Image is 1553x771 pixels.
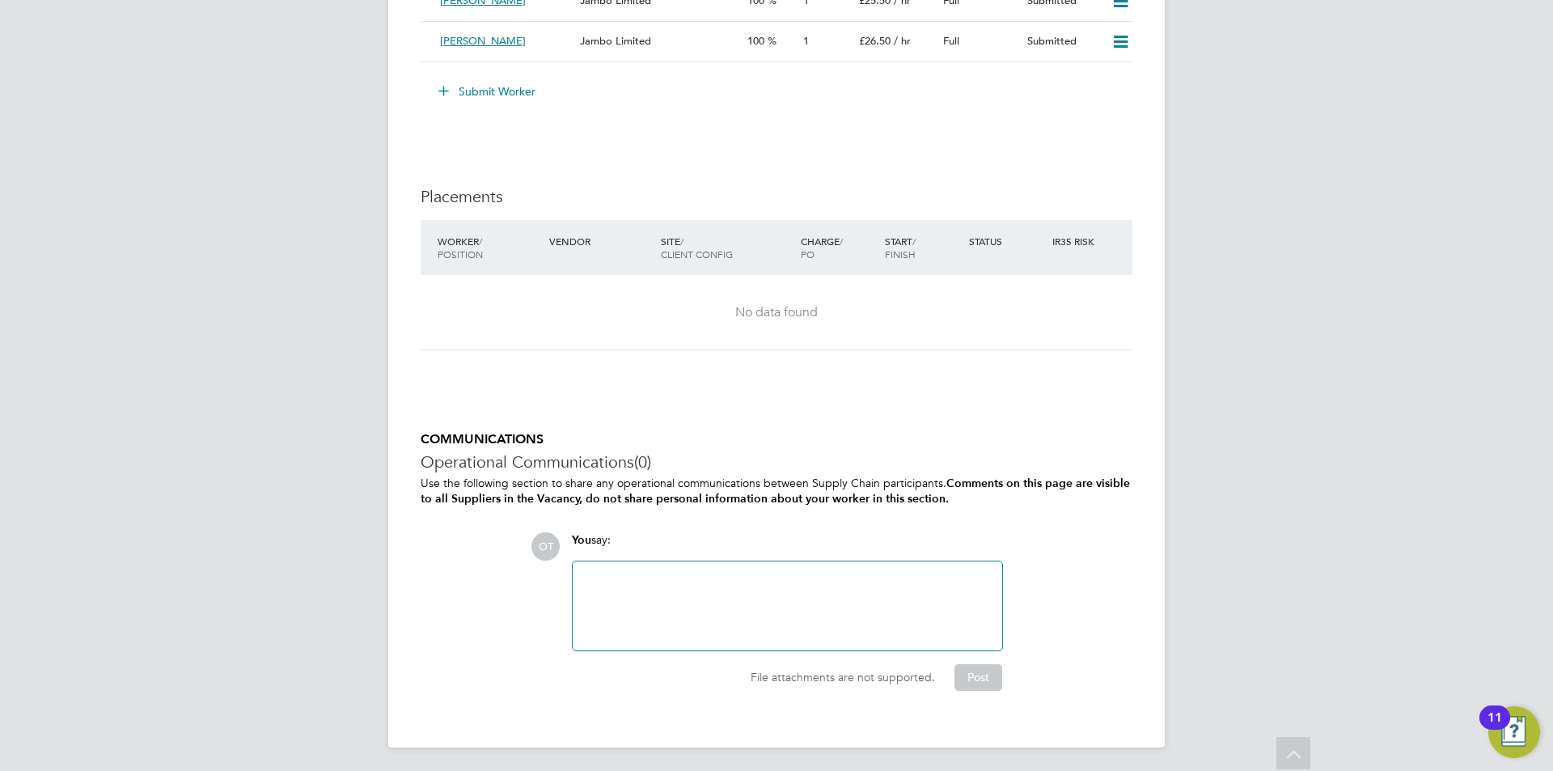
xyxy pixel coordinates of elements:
span: 1 [803,34,809,48]
span: (0) [634,451,651,472]
div: Submitted [1021,28,1105,55]
div: Vendor [545,227,657,256]
span: 100 [747,34,764,48]
span: / Position [438,235,483,261]
h5: COMMUNICATIONS [421,431,1132,448]
span: OT [531,532,560,561]
button: Open Resource Center, 11 new notifications [1488,706,1540,758]
button: Post [954,664,1002,690]
b: Comments on this page are visible to all Suppliers in the Vacancy, do not share personal informat... [421,477,1130,506]
div: 11 [1487,718,1502,739]
div: IR35 Risk [1048,227,1104,256]
div: Status [965,227,1049,256]
h3: Placements [421,186,1132,207]
span: / Client Config [661,235,733,261]
div: say: [572,532,1003,561]
span: Full [943,34,959,48]
span: / PO [801,235,843,261]
div: Site [657,227,797,269]
div: No data found [437,304,1116,321]
button: Submit Worker [427,78,548,104]
div: Start [881,227,965,269]
h3: Operational Communications [421,451,1132,472]
span: / Finish [885,235,916,261]
span: / hr [894,34,911,48]
div: Charge [797,227,881,269]
span: File attachments are not supported. [751,670,935,684]
span: [PERSON_NAME] [440,34,526,48]
p: Use the following section to share any operational communications between Supply Chain participants. [421,476,1132,506]
span: You [572,533,591,547]
span: £26.50 [859,34,891,48]
span: Jambo Limited [580,34,651,48]
div: Worker [434,227,545,269]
